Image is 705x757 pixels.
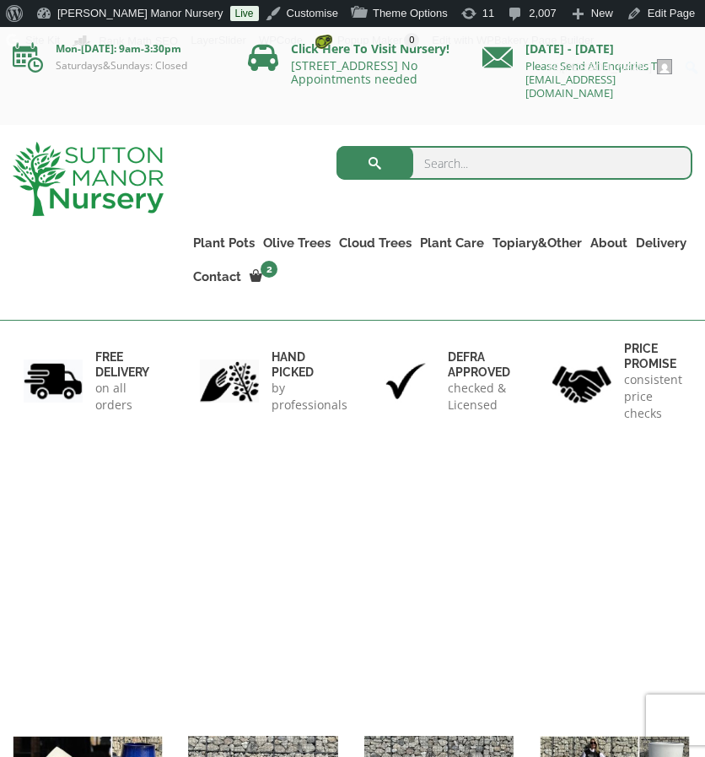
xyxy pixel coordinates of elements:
[586,231,632,255] a: About
[185,27,253,54] a: LayerSlider
[189,265,245,289] a: Contact
[336,146,692,180] input: Search...
[448,349,510,380] h6: Defra approved
[272,380,347,414] p: by professionals
[426,27,600,54] a: Edit with WPBakery Page Builder
[24,360,83,403] img: 1.jpg
[525,58,666,100] a: Please Send All Enquiries To: [EMAIL_ADDRESS][DOMAIN_NAME]
[309,27,426,54] a: Popup Maker
[632,231,691,255] a: Delivery
[67,27,185,54] a: Rank Math Dashboard
[13,142,164,216] img: logo
[488,231,586,255] a: Topiary&Other
[542,54,679,81] a: Hi,
[562,61,652,73] span: [PERSON_NAME]
[200,360,259,403] img: 2.jpg
[253,27,309,54] a: WPCode
[259,231,335,255] a: Olive Trees
[416,231,488,255] a: Plant Care
[25,34,60,46] span: Site Kit
[261,261,277,278] span: 2
[99,35,178,47] span: Rank Math SEO
[95,380,153,414] p: on all orders
[448,380,510,414] p: checked & Licensed
[13,59,223,73] p: Saturdays&Sundays: Closed
[245,265,283,289] a: 2
[230,6,259,21] a: Live
[335,231,416,255] a: Cloud Trees
[95,349,153,380] h6: FREE DELIVERY
[624,341,682,371] h6: Price promise
[291,57,417,87] a: [STREET_ADDRESS] No Appointments needed
[189,231,259,255] a: Plant Pots
[272,349,347,380] h6: hand picked
[376,360,435,403] img: 3.jpg
[552,355,611,407] img: 4.jpg
[404,33,419,48] span: 0
[624,371,682,422] p: consistent price checks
